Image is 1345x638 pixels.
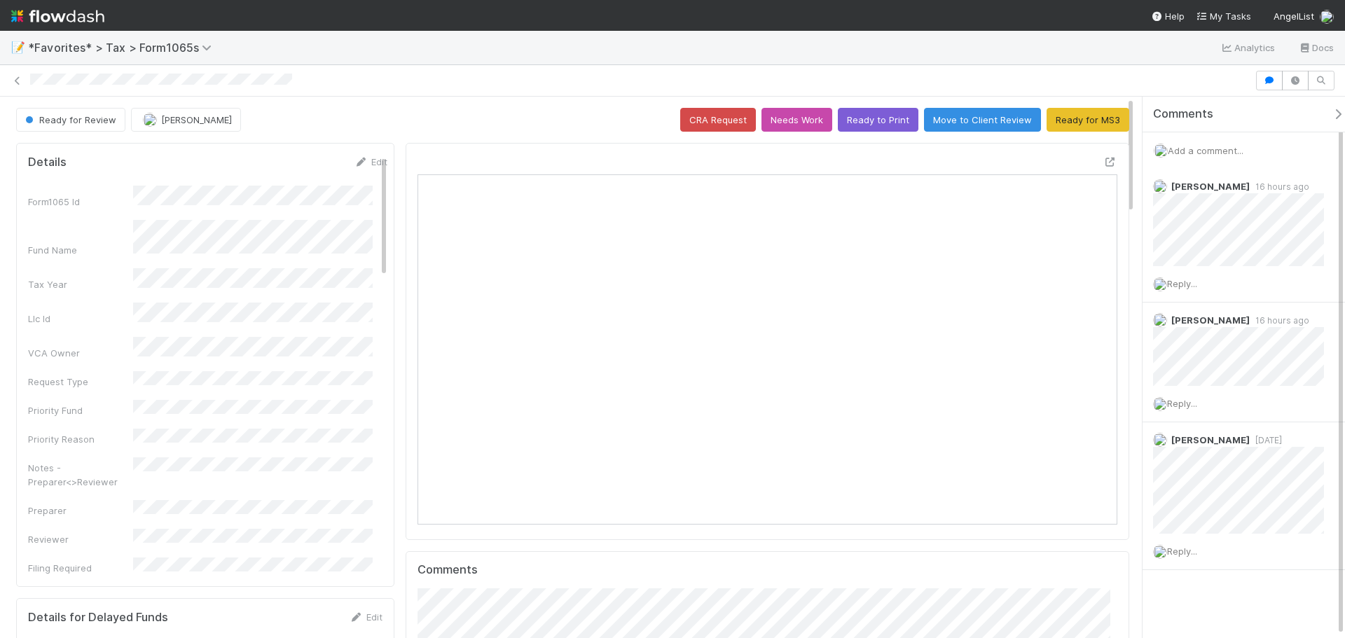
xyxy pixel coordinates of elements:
span: AngelList [1274,11,1314,22]
button: Ready to Print [838,108,918,132]
div: Filing Required [28,561,133,575]
img: avatar_cfa6ccaa-c7d9-46b3-b608-2ec56ecf97ad.png [1320,10,1334,24]
img: avatar_45ea4894-10ca-450f-982d-dabe3bd75b0b.png [1153,313,1167,327]
div: Tax Year [28,277,133,291]
h5: Details [28,155,67,169]
a: Edit [354,156,387,167]
button: CRA Request [680,108,756,132]
button: [PERSON_NAME] [131,108,241,132]
div: Help [1151,9,1185,23]
img: avatar_cfa6ccaa-c7d9-46b3-b608-2ec56ecf97ad.png [1154,144,1168,158]
button: Needs Work [761,108,832,132]
span: Reply... [1167,278,1197,289]
div: Form1065 Id [28,195,133,209]
span: [PERSON_NAME] [161,114,232,125]
img: avatar_711f55b7-5a46-40da-996f-bc93b6b86381.png [1153,433,1167,447]
img: avatar_cfa6ccaa-c7d9-46b3-b608-2ec56ecf97ad.png [1153,277,1167,291]
span: Reply... [1167,546,1197,557]
span: Add a comment... [1168,145,1243,156]
span: Reply... [1167,398,1197,409]
div: Fund Name [28,243,133,257]
img: avatar_711f55b7-5a46-40da-996f-bc93b6b86381.png [143,113,157,127]
span: *Favorites* > Tax > Form1065s [28,41,219,55]
span: [PERSON_NAME] [1171,434,1250,445]
span: [PERSON_NAME] [1171,314,1250,326]
div: VCA Owner [28,346,133,360]
a: My Tasks [1196,9,1251,23]
span: My Tasks [1196,11,1251,22]
div: Llc Id [28,312,133,326]
a: Edit [350,611,382,623]
h5: Comments [418,563,1117,577]
div: Notes - Preparer<>Reviewer [28,461,133,489]
img: logo-inverted-e16ddd16eac7371096b0.svg [11,4,104,28]
button: Ready for MS3 [1047,108,1129,132]
span: [DATE] [1250,435,1282,445]
a: Docs [1298,39,1334,56]
span: 16 hours ago [1250,181,1309,192]
div: Priority Fund [28,403,133,417]
div: Priority Reason [28,432,133,446]
img: avatar_cfa6ccaa-c7d9-46b3-b608-2ec56ecf97ad.png [1153,397,1167,411]
div: Reviewer [28,532,133,546]
span: 📝 [11,41,25,53]
span: Comments [1153,107,1213,121]
span: 16 hours ago [1250,315,1309,326]
div: Preparer [28,504,133,518]
h5: Details for Delayed Funds [28,611,168,625]
img: avatar_cfa6ccaa-c7d9-46b3-b608-2ec56ecf97ad.png [1153,545,1167,559]
span: [PERSON_NAME] [1171,181,1250,192]
img: avatar_37569647-1c78-4889-accf-88c08d42a236.png [1153,179,1167,193]
a: Analytics [1220,39,1276,56]
div: Request Type [28,375,133,389]
button: Move to Client Review [924,108,1041,132]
